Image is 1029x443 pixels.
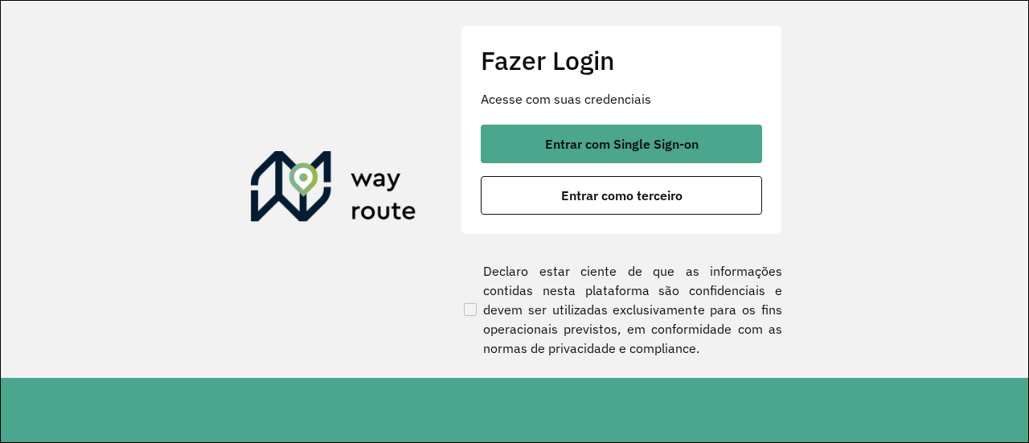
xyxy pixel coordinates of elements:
button: button [481,125,762,163]
img: Roteirizador AmbevTech [251,151,416,228]
h2: Fazer Login [481,45,762,76]
p: Acesse com suas credenciais [481,89,762,109]
span: Entrar como terceiro [561,189,683,202]
span: Entrar com Single Sign-on [545,137,699,150]
button: button [481,176,762,215]
label: Declaro estar ciente de que as informações contidas nesta plataforma são confidenciais e devem se... [461,261,782,358]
